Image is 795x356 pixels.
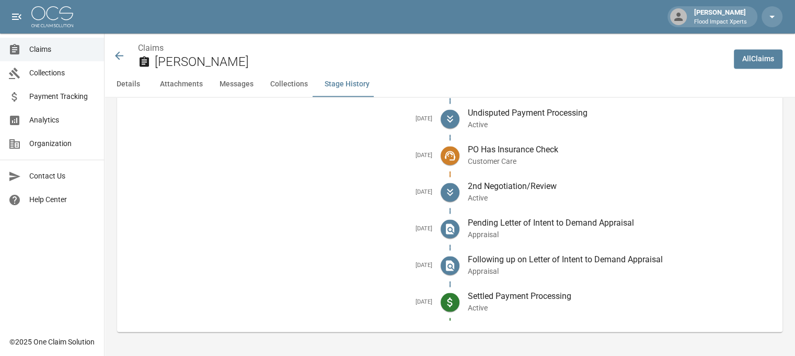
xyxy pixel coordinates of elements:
[6,6,27,27] button: open drawer
[690,7,751,26] div: [PERSON_NAME]
[9,337,95,347] div: © 2025 One Claim Solution
[468,143,775,156] p: PO Has Insurance Check
[468,229,775,240] p: Appraisal
[211,72,262,97] button: Messages
[262,72,316,97] button: Collections
[468,180,775,193] p: 2nd Negotiation/Review
[125,262,432,270] h5: [DATE]
[29,115,96,126] span: Analytics
[468,290,775,303] p: Settled Payment Processing
[138,42,725,54] nav: breadcrumb
[125,298,432,306] h5: [DATE]
[125,115,432,123] h5: [DATE]
[31,6,73,27] img: ocs-logo-white-transparent.png
[29,194,96,205] span: Help Center
[105,72,795,97] div: anchor tabs
[29,44,96,55] span: Claims
[29,68,96,79] span: Collections
[468,119,775,130] p: Active
[468,156,775,166] p: Customer Care
[29,91,96,102] span: Payment Tracking
[138,43,164,53] a: Claims
[29,138,96,149] span: Organization
[468,217,775,229] p: Pending Letter of Intent to Demand Appraisal
[468,266,775,276] p: Appraisal
[468,107,775,119] p: Undisputed Payment Processing
[29,171,96,182] span: Contact Us
[734,49,782,69] a: AllClaims
[155,54,725,70] h2: [PERSON_NAME]
[316,72,378,97] button: Stage History
[125,152,432,160] h5: [DATE]
[468,193,775,203] p: Active
[468,303,775,313] p: Active
[105,72,152,97] button: Details
[468,253,775,266] p: Following up on Letter of Intent to Demand Appraisal
[152,72,211,97] button: Attachments
[694,18,747,27] p: Flood Impact Xperts
[125,225,432,233] h5: [DATE]
[125,188,432,196] h5: [DATE]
